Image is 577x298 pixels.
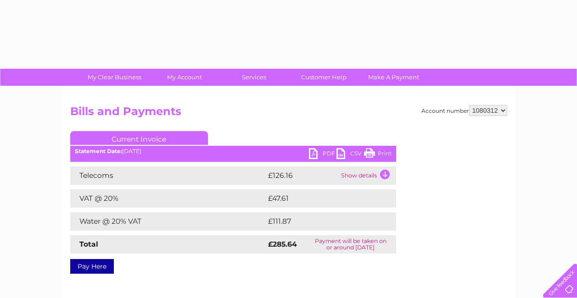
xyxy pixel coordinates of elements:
[356,69,431,86] a: Make A Payment
[70,166,266,185] td: Telecoms
[266,189,376,208] td: £47.61
[305,235,396,254] td: Payment will be taken on or around [DATE]
[75,148,122,155] b: Statement Date:
[77,69,152,86] a: My Clear Business
[286,69,362,86] a: Customer Help
[70,189,266,208] td: VAT @ 20%
[339,166,396,185] td: Show details
[309,148,336,161] a: PDF
[364,148,392,161] a: Print
[268,240,297,248] strong: £285.64
[266,212,377,231] td: £111.87
[266,166,339,185] td: £126.16
[421,105,507,116] div: Account number
[70,148,396,155] div: [DATE]
[70,105,507,122] h2: Bills and Payments
[70,131,208,145] a: Current Invoice
[70,212,266,231] td: Water @ 20% VAT
[336,148,364,161] a: CSV
[79,240,98,248] strong: Total
[216,69,292,86] a: Services
[70,259,114,274] a: Pay Here
[146,69,222,86] a: My Account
